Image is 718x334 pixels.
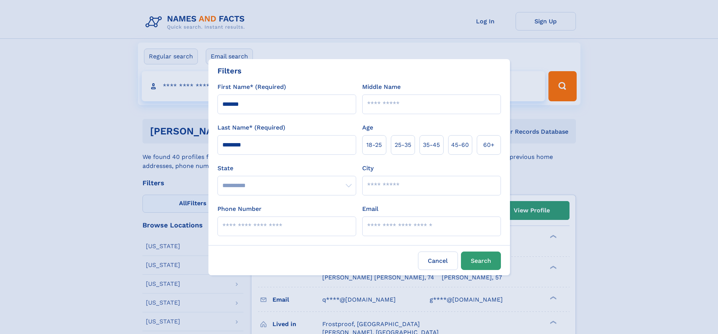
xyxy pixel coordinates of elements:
span: 25‑35 [395,140,411,149]
button: Search [461,252,501,270]
span: 60+ [483,140,494,149]
label: Age [362,123,373,132]
label: Last Name* (Required) [217,123,285,132]
label: City [362,164,374,173]
span: 35‑45 [423,140,440,149]
label: Middle Name [362,82,401,92]
span: 45‑60 [451,140,469,149]
label: Email [362,204,378,214]
label: State [217,164,356,173]
label: First Name* (Required) [217,82,286,92]
label: Cancel [418,252,458,270]
span: 18‑25 [366,140,382,149]
div: Filters [217,65,242,76]
label: Phone Number [217,204,262,214]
